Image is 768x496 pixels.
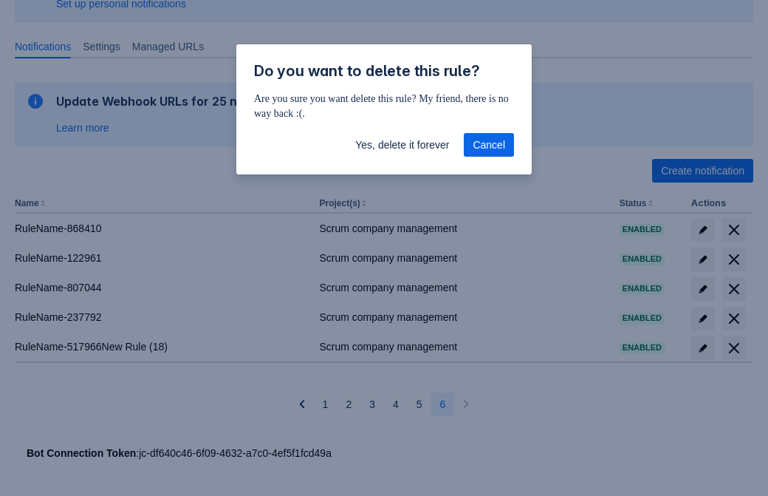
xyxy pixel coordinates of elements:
span: Yes, delete it forever [355,133,449,157]
button: Cancel [464,133,514,157]
button: Yes, delete it forever [346,133,458,157]
span: Cancel [473,133,505,157]
span: Do you want to delete this rule? [254,62,480,80]
p: Are you sure you want delete this rule? My friend, there is no way back :(. [254,92,514,121]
